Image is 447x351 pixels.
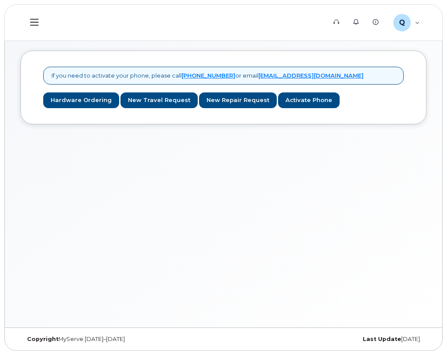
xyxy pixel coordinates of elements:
a: New Travel Request [120,92,198,109]
a: Hardware Ordering [43,92,119,109]
a: Activate Phone [278,92,340,109]
a: [EMAIL_ADDRESS][DOMAIN_NAME] [258,72,364,79]
div: [DATE] [223,336,426,343]
a: [PHONE_NUMBER] [182,72,235,79]
a: New Repair Request [199,92,277,109]
div: MyServe [DATE]–[DATE] [21,336,223,343]
p: If you need to activate your phone, please call or email [52,72,364,80]
strong: Last Update [363,336,401,342]
strong: Copyright [27,336,58,342]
